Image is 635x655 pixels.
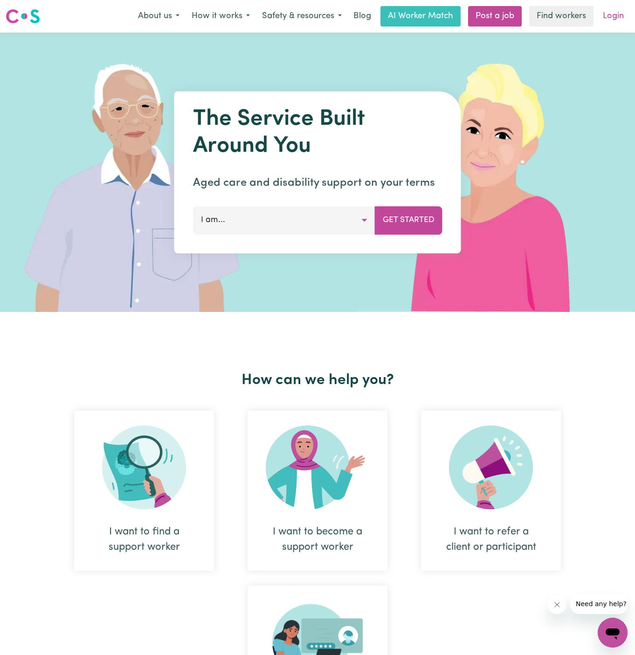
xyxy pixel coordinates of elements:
[266,425,369,509] img: Become Worker
[597,6,629,27] a: Login
[132,7,186,26] button: About us
[193,206,375,234] button: I am...
[449,425,533,509] img: Refer
[57,371,578,389] h2: How can we help you?
[6,8,40,25] img: Careseekers logo
[598,618,628,648] iframe: Button to launch messaging window
[256,7,348,26] button: Safety & resources
[443,524,538,555] div: I want to refer a client or participant
[468,6,522,27] a: Post a job
[74,411,214,571] div: I want to find a support worker
[102,425,186,509] img: Search
[380,6,461,27] a: AI Worker Match
[186,7,256,26] button: How it works
[529,6,594,27] a: Find workers
[193,106,442,160] h1: The Service Built Around You
[570,594,628,614] iframe: Message from company
[548,595,566,614] iframe: Close message
[97,524,192,555] div: I want to find a support worker
[375,206,442,234] button: Get Started
[421,411,561,571] div: I want to refer a client or participant
[270,524,365,555] div: I want to become a support worker
[193,175,442,191] p: Aged care and disability support on your terms
[248,411,387,571] div: I want to become a support worker
[6,6,40,27] a: Careseekers logo
[348,6,377,27] a: Blog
